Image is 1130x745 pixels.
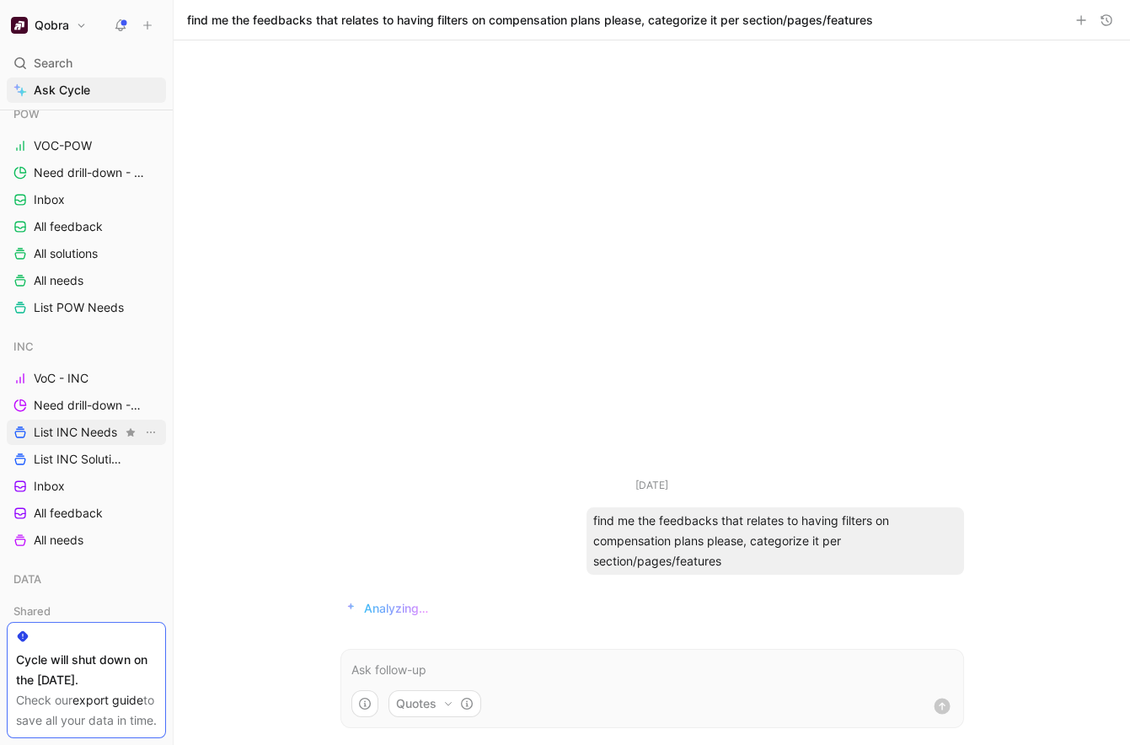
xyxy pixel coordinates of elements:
a: All needs [7,528,166,553]
a: VoC - INC [7,366,166,391]
button: Quotes [388,690,481,717]
span: Search [34,53,72,73]
div: DATA [7,566,166,597]
div: Search [7,51,166,76]
span: Need drill-down - INC [34,397,144,414]
div: [DATE] [635,477,668,494]
img: Qobra [11,17,28,34]
button: QobraQobra [7,13,91,37]
span: List INC Solutions [34,451,125,468]
a: List POW Needs [7,295,166,320]
div: Check our to save all your data in time. [16,690,157,731]
h1: find me the feedbacks that relates to having filters on compensation plans please, categorize it ... [187,12,873,29]
a: export guide [72,693,143,707]
span: List INC Needs [34,424,117,441]
span: Shared [13,603,51,619]
span: All needs [34,532,83,549]
span: DATA [13,571,41,587]
span: Inbox [34,191,65,208]
a: All feedback [7,501,166,526]
div: Cycle will shut down on the [DATE]. [16,650,157,690]
span: VoC - INC [34,370,88,387]
a: Inbox [7,187,166,212]
button: View actions [142,424,159,441]
span: Ask Cycle [34,80,90,100]
div: INC [7,334,166,359]
span: All solutions [34,245,98,262]
span: INC [13,338,34,355]
div: POW [7,101,166,126]
span: All feedback [34,218,103,235]
span: All feedback [34,505,103,522]
span: Inbox [34,478,65,495]
a: Need drill-down - INC [7,393,166,418]
span: List POW Needs [34,299,124,316]
a: All needs [7,268,166,293]
a: Inbox [7,474,166,499]
a: VOC-POW [7,133,166,158]
span: Analyzing… [364,598,428,619]
div: POWVOC-POWNeed drill-down - POWInboxAll feedbackAll solutionsAll needsList POW Needs [7,101,166,320]
span: VOC-POW [34,137,92,154]
a: List INC Solutions [7,447,166,472]
a: All solutions [7,241,166,266]
div: Shared [7,598,166,629]
a: Need drill-down - POW [7,160,166,185]
a: Ask Cycle [7,78,166,103]
div: DATA [7,566,166,592]
div: find me the feedbacks that relates to having filters on compensation plans please, categorize it ... [586,507,964,575]
span: Need drill-down - POW [34,164,145,181]
h1: Qobra [35,18,69,33]
div: Shared [7,598,166,624]
span: POW [13,105,40,122]
a: List INC NeedsView actions [7,420,166,445]
span: All needs [34,272,83,289]
div: INCVoC - INCNeed drill-down - INCList INC NeedsView actionsList INC SolutionsInboxAll feedbackAll... [7,334,166,553]
a: All feedback [7,214,166,239]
